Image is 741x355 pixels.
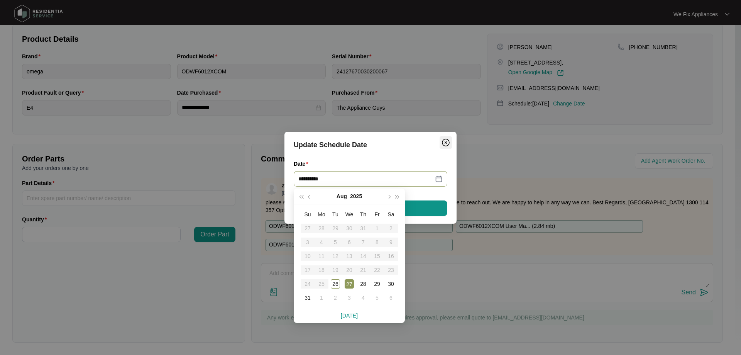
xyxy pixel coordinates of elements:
[370,291,384,305] td: 2025-09-05
[359,279,368,289] div: 28
[303,293,312,302] div: 31
[356,207,370,221] th: Th
[337,189,347,204] button: Aug
[384,277,398,291] td: 2025-08-30
[345,293,354,302] div: 3
[359,293,368,302] div: 4
[301,291,315,305] td: 2025-08-31
[384,291,398,305] td: 2025-09-06
[342,277,356,291] td: 2025-08-27
[372,279,382,289] div: 29
[331,279,340,289] div: 26
[440,136,452,149] button: Close
[356,277,370,291] td: 2025-08-28
[328,207,342,221] th: Tu
[301,207,315,221] th: Su
[341,313,358,319] a: [DATE]
[294,139,447,150] div: Update Schedule Date
[342,207,356,221] th: We
[386,293,396,302] div: 6
[328,291,342,305] td: 2025-09-02
[372,293,382,302] div: 5
[317,293,326,302] div: 1
[356,291,370,305] td: 2025-09-04
[386,279,396,289] div: 30
[342,291,356,305] td: 2025-09-03
[298,175,433,183] input: Date
[441,138,450,147] img: closeCircle
[345,279,354,289] div: 27
[370,207,384,221] th: Fr
[384,207,398,221] th: Sa
[331,293,340,302] div: 2
[328,277,342,291] td: 2025-08-26
[294,160,311,168] label: Date
[315,291,328,305] td: 2025-09-01
[315,207,328,221] th: Mo
[370,277,384,291] td: 2025-08-29
[350,189,362,204] button: 2025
